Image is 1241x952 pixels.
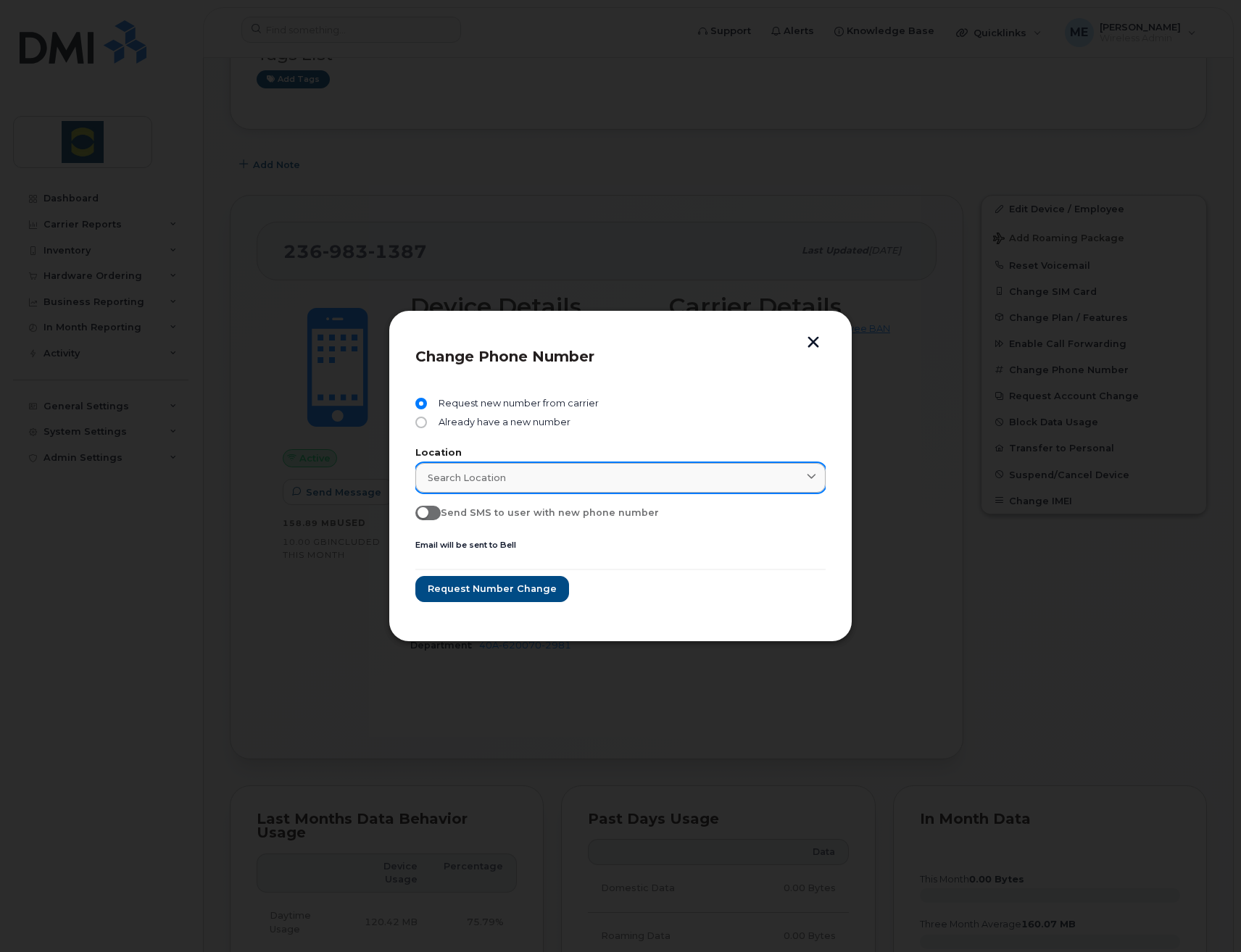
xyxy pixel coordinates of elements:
span: Send SMS to user with new phone number [441,507,659,518]
span: Request new number from carrier [433,398,599,409]
span: Search location [428,471,506,485]
input: Request new number from carrier [415,398,427,409]
small: Email will be sent to Bell [415,540,516,550]
label: Location [415,448,826,458]
span: Already have a new number [433,417,570,428]
input: Send SMS to user with new phone number [415,506,427,517]
a: Search location [415,463,826,493]
button: Request number change [415,576,569,602]
input: Already have a new number [415,417,427,428]
span: Request number change [428,582,557,596]
span: Change Phone Number [415,348,594,365]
